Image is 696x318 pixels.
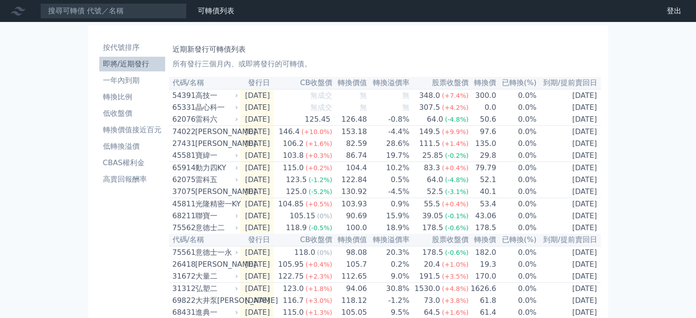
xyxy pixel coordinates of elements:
span: 無 [360,91,367,100]
td: 94.06 [333,283,367,295]
div: 115.0 [281,162,306,173]
div: 122.75 [276,271,306,282]
td: 90.69 [333,210,367,222]
th: 股票收盤價 [410,234,469,246]
th: 轉換溢價率 [367,234,410,246]
td: [DATE] [240,259,274,270]
td: 0.0% [496,186,537,198]
span: (+1.0%) [442,261,469,268]
td: [DATE] [240,283,274,295]
td: [DATE] [240,210,274,222]
span: (-0.1%) [445,212,469,220]
span: (+1.8%) [306,285,332,292]
td: 52.1 [469,174,496,186]
td: 0.0% [496,89,537,102]
td: [DATE] [537,138,601,150]
div: 104.85 [276,199,306,210]
td: 30.8% [367,283,410,295]
td: 97.6 [469,126,496,138]
td: [DATE] [240,186,274,198]
div: 178.5 [421,247,445,258]
div: 雷科六 [195,114,237,125]
span: (0%) [317,249,332,256]
td: 153.18 [333,126,367,138]
td: [DATE] [537,259,601,270]
td: 29.8 [469,150,496,162]
td: 0.0% [496,198,537,210]
div: 52.5 [425,186,445,197]
span: (-0.2%) [445,152,469,159]
li: 按代號排序 [99,42,165,53]
div: 64.0 [425,114,445,125]
div: 45581 [173,150,193,161]
span: (+3.5%) [442,273,469,280]
span: (-4.8%) [445,176,469,183]
div: [PERSON_NAME] [195,259,237,270]
div: 25.85 [421,150,445,161]
td: 61.8 [469,295,496,307]
div: [PERSON_NAME] [195,186,237,197]
span: (+10.0%) [302,128,332,135]
h1: 近期新發行可轉債列表 [173,44,597,55]
th: 已轉換(%) [496,77,537,89]
td: 300.0 [469,89,496,102]
td: -1.2% [367,295,410,307]
a: 低轉換溢價 [99,139,165,154]
div: 105.15 [288,210,317,221]
td: 40.1 [469,186,496,198]
td: 103.93 [333,198,367,210]
th: 轉換價 [469,234,496,246]
span: (-0.6%) [445,249,469,256]
span: (+1.3%) [306,309,332,316]
li: 即將/近期發行 [99,59,165,70]
td: 112.65 [333,270,367,283]
td: 53.4 [469,198,496,210]
span: (+7.4%) [442,92,469,99]
div: 74022 [173,126,193,137]
span: (-1.2%) [308,176,332,183]
td: 126.48 [333,113,367,126]
th: 轉換價值 [333,77,367,89]
div: 106.2 [281,138,306,149]
div: 雷科五 [195,174,237,185]
td: 18.9% [367,222,410,234]
span: 無 [360,103,367,112]
td: [DATE] [537,295,601,307]
td: [DATE] [240,150,274,162]
th: CB收盤價 [274,77,333,89]
span: (+0.4%) [442,164,469,172]
span: (-5.2%) [308,188,332,195]
div: 307.5 [417,102,442,113]
div: 光隆精密一KY [195,199,237,210]
div: [PERSON_NAME] [195,126,237,137]
td: 0.0% [496,259,537,270]
td: 100.0 [333,222,367,234]
div: 125.45 [303,114,332,125]
td: 0.0% [496,150,537,162]
span: (-4.8%) [445,116,469,123]
th: CB收盤價 [274,234,333,246]
span: 無 [402,91,410,100]
div: 123.0 [281,283,306,294]
a: 轉換比例 [99,90,165,104]
td: [DATE] [537,89,601,102]
a: 可轉債列表 [198,6,234,15]
td: 79.79 [469,162,496,174]
span: (+1.6%) [442,309,469,316]
div: 弘塑二 [195,283,237,294]
th: 已轉換(%) [496,234,537,246]
div: 115.0 [281,307,306,318]
div: 37075 [173,186,193,197]
td: 118.12 [333,295,367,307]
td: 0.0% [496,210,537,222]
td: 28.6% [367,138,410,150]
td: [DATE] [537,222,601,234]
td: 135.0 [469,138,496,150]
td: [DATE] [240,270,274,283]
td: [DATE] [537,270,601,283]
span: (+1.4%) [442,140,469,147]
span: (+3.8%) [442,297,469,304]
div: 聯寶一 [195,210,237,221]
td: 0.0% [496,222,537,234]
td: 1626.6 [469,283,496,295]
